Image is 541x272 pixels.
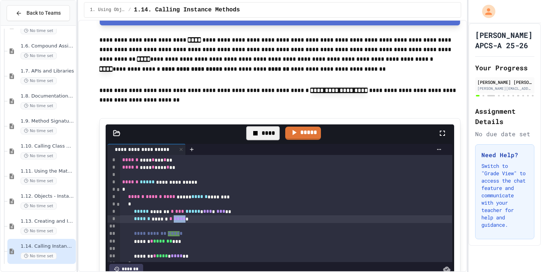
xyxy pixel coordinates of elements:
[21,252,57,259] span: No time set
[21,77,57,84] span: No time set
[7,5,70,21] button: Back to Teams
[481,151,528,159] h3: Need Help?
[21,152,57,159] span: No time set
[134,6,240,14] span: 1.14. Calling Instance Methods
[21,52,57,59] span: No time set
[21,202,57,209] span: No time set
[477,86,532,91] div: [PERSON_NAME][EMAIL_ADDRESS][PERSON_NAME][DOMAIN_NAME][PERSON_NAME]
[21,68,74,74] span: 1.7. APIs and Libraries
[21,218,74,225] span: 1.13. Creating and Initializing Objects: Constructors
[21,143,74,149] span: 1.10. Calling Class Methods
[21,93,74,99] span: 1.8. Documentation with Comments and Preconditions
[21,168,74,174] span: 1.11. Using the Math Class
[128,7,131,13] span: /
[21,193,74,199] span: 1.12. Objects - Instances of Classes
[21,227,57,234] span: No time set
[21,43,74,49] span: 1.6. Compound Assignment Operators
[474,3,497,20] div: My Account
[90,7,125,13] span: 1. Using Objects and Methods
[21,27,57,34] span: No time set
[21,127,57,134] span: No time set
[21,102,57,109] span: No time set
[26,9,61,17] span: Back to Teams
[21,118,74,124] span: 1.9. Method Signatures
[475,30,534,50] h1: [PERSON_NAME] APCS-A 25-26
[21,177,57,184] span: No time set
[481,162,528,229] p: Switch to "Grade View" to access the chat feature and communicate with your teacher for help and ...
[21,243,74,250] span: 1.14. Calling Instance Methods
[477,79,532,85] div: [PERSON_NAME] [PERSON_NAME]
[475,63,534,73] h2: Your Progress
[475,106,534,127] h2: Assignment Details
[475,130,534,138] div: No due date set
